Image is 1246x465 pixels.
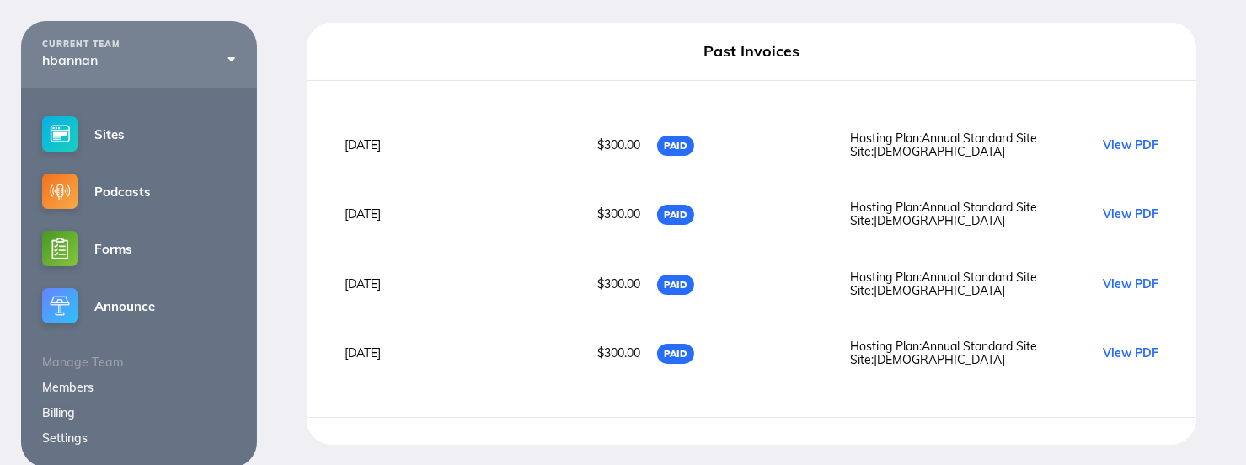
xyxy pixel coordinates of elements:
[597,137,640,152] span: $300.00
[42,430,88,446] a: Settings
[657,275,694,295] span: PAID
[21,163,257,220] a: Podcasts
[42,116,78,152] img: sites-small@2x.png
[42,355,123,370] span: Manage Team
[21,105,257,163] a: Sites
[42,288,78,323] img: announce-small@2x.png
[850,131,1103,145] div: Hosting Plan: Annual Standard Site
[42,405,75,420] a: Billing
[597,206,640,222] span: $300.00
[850,145,1103,158] div: Site: [DEMOGRAPHIC_DATA]
[657,344,694,364] span: PAID
[42,52,236,67] div: hbannan
[1103,277,1158,291] a: View PDF
[21,220,257,277] a: Forms
[850,353,1103,366] div: Site: [DEMOGRAPHIC_DATA]
[1103,138,1158,152] a: View PDF
[42,40,236,50] div: CURRENT TEAM
[597,276,640,291] span: $300.00
[850,270,1103,284] div: Hosting Plan: Annual Standard Site
[611,36,892,67] div: Past Invoices
[850,214,1103,227] div: Site: [DEMOGRAPHIC_DATA]
[1103,346,1158,360] a: View PDF
[42,231,78,266] img: forms-small@2x.png
[657,205,694,225] span: PAID
[850,284,1103,297] div: Site: [DEMOGRAPHIC_DATA]
[345,138,597,152] div: [DATE]
[657,136,694,156] span: PAID
[1103,207,1158,221] a: View PDF
[850,200,1103,214] div: Hosting Plan: Annual Standard Site
[850,339,1103,353] div: Hosting Plan: Annual Standard Site
[345,277,597,291] div: [DATE]
[42,380,94,395] a: Members
[345,207,597,221] div: [DATE]
[21,277,257,334] a: Announce
[345,346,597,360] div: [DATE]
[597,345,640,361] span: $300.00
[42,174,78,209] img: podcasts-small@2x.png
